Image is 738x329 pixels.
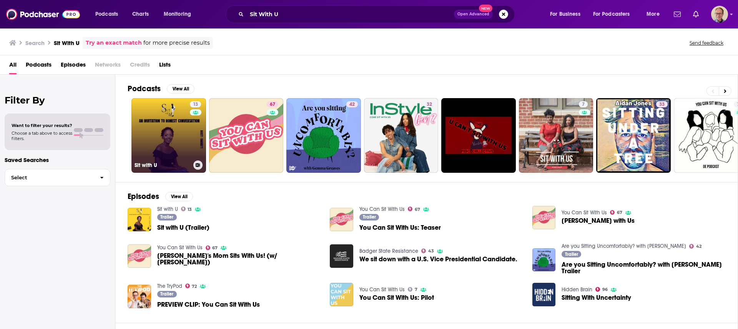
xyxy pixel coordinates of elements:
span: Want to filter your results? [12,123,72,128]
a: 67 [209,98,284,173]
span: Select [5,175,94,180]
h2: Filter By [5,95,110,106]
span: For Business [550,9,580,20]
a: Maggie's Mom Sits With Us! (w/ Magali Bustamante) [157,252,321,266]
span: 67 [617,211,622,214]
span: Credits [130,58,150,74]
a: You Can Sit With Us [157,244,203,251]
a: Podcasts [26,58,52,74]
a: Charts [127,8,153,20]
a: Are you Sitting Uncomfortably? with Gemma Greaves [562,243,686,249]
span: 67 [415,208,420,211]
button: Select [5,169,110,186]
span: Are you Sitting Uncomfortably? with [PERSON_NAME] Trailer [562,261,725,274]
a: Are you Sitting Uncomfortably? with Gemma Greaves Trailer [562,261,725,274]
input: Search podcasts, credits, & more... [247,8,454,20]
a: 33 [596,98,671,173]
a: Episodes [61,58,86,74]
span: 72 [192,285,197,288]
span: Sit with U (Trailer) [157,224,209,231]
a: 13 [190,101,201,107]
a: PREVIEW CLIP: You Can Sit With Us [128,285,151,308]
button: Send feedback [687,40,726,46]
span: 42 [349,101,355,109]
button: View All [165,192,193,201]
span: Sitting With Uncertainty [562,294,631,301]
span: Networks [95,58,121,74]
span: Trailer [160,292,173,296]
span: 32 [427,101,432,109]
img: Sit with U (Trailer) [128,208,151,231]
a: 67 [206,245,218,250]
button: open menu [158,8,201,20]
button: Show profile menu [711,6,728,23]
a: 96 [595,287,608,292]
a: You Can Sit With Us [359,286,405,293]
a: 67 [408,207,420,211]
h2: Episodes [128,192,159,201]
a: PREVIEW CLIP: You Can Sit With Us [157,301,260,308]
a: 67 [610,210,622,215]
a: 7 [408,287,417,292]
a: 33 [656,101,668,107]
a: Show notifications dropdown [690,8,702,21]
span: 42 [696,245,701,248]
a: Sit with U [157,206,178,212]
a: 42 [346,101,358,107]
span: 67 [270,101,275,109]
a: We sit down with a U.S. Vice Presidential Candidate. [359,256,517,262]
span: Trailer [160,215,173,219]
span: 13 [193,101,198,109]
a: Show notifications dropdown [671,8,684,21]
a: 43 [421,249,434,253]
span: More [647,9,660,20]
a: 7 [579,101,588,107]
span: [PERSON_NAME]'s Mom Sits With Us! (w/ [PERSON_NAME]) [157,252,321,266]
a: 42 [286,98,361,173]
img: We sit down with a U.S. Vice Presidential Candidate. [330,244,353,268]
span: for more precise results [143,38,210,47]
span: Charts [132,9,149,20]
span: 43 [428,249,434,253]
span: Choose a tab above to access filters. [12,130,72,141]
a: PodcastsView All [128,84,194,94]
img: Are you Sitting Uncomfortably? with Gemma Greaves Trailer [532,248,556,272]
h3: Search [25,39,45,47]
span: 67 [212,246,218,250]
span: You Can Sit With Us: Teaser [359,224,441,231]
a: All [9,58,17,74]
span: Lists [159,58,171,74]
a: You Can Sit With Us: Pilot [359,294,434,301]
a: 13Sit with U [131,98,206,173]
img: Keith Sits with Us [532,206,556,229]
a: 32 [424,101,435,107]
span: Open Advanced [457,12,489,16]
a: 42 [689,244,701,249]
span: 33 [659,101,665,109]
img: You Can Sit With Us: Pilot [330,283,353,306]
a: 67 [267,101,278,107]
a: Sitting With Uncertainty [532,283,556,306]
a: You Can Sit With Us [359,206,405,212]
button: View All [167,84,194,94]
a: EpisodesView All [128,192,193,201]
span: Monitoring [164,9,191,20]
img: User Profile [711,6,728,23]
img: Maggie's Mom Sits With Us! (w/ Magali Bustamante) [128,244,151,268]
span: 96 [602,288,608,291]
span: Trailer [565,252,578,257]
img: You Can Sit With Us: Teaser [330,208,353,231]
h2: Podcasts [128,84,161,94]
